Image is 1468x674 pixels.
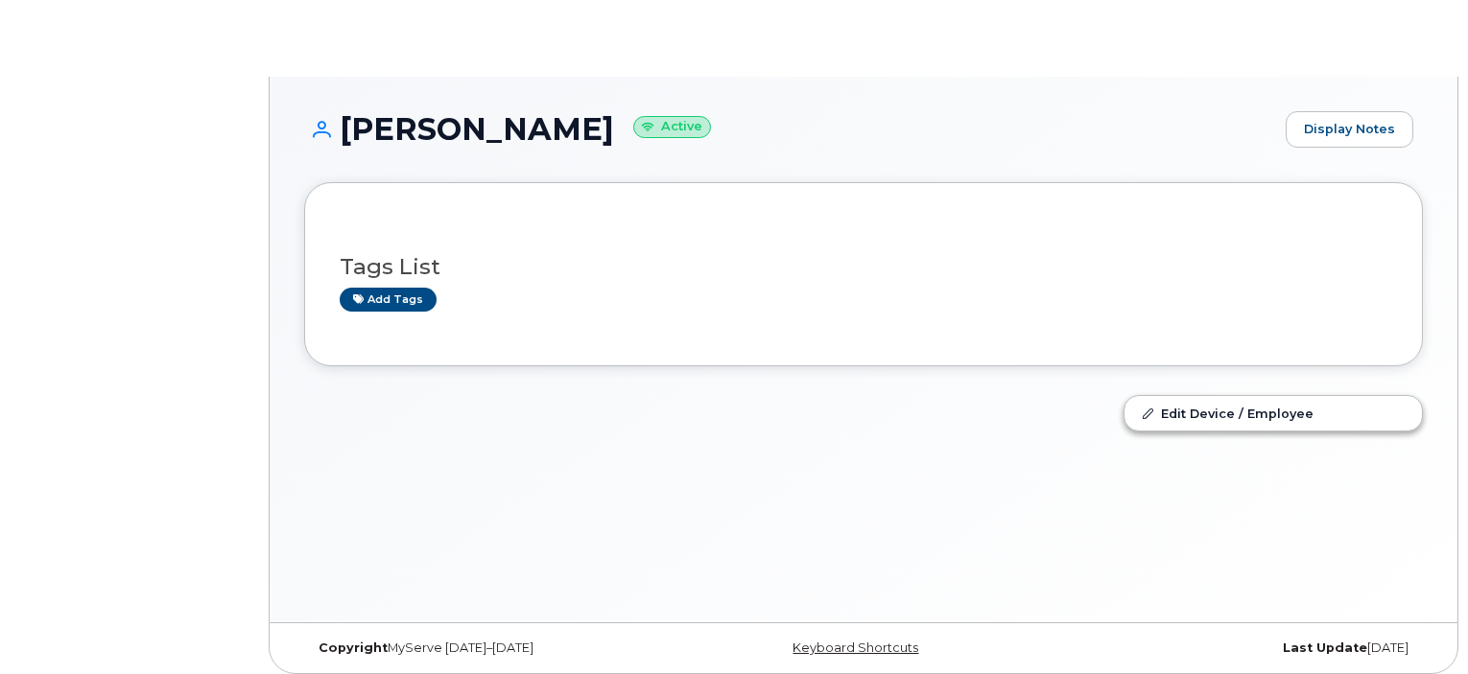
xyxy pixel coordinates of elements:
div: MyServe [DATE]–[DATE] [304,640,677,656]
h3: Tags List [340,255,1387,279]
h1: [PERSON_NAME] [304,112,1276,146]
strong: Last Update [1283,640,1367,655]
a: Add tags [340,288,437,312]
small: Active [633,116,711,138]
a: Display Notes [1286,111,1413,148]
a: Keyboard Shortcuts [793,640,918,655]
a: Edit Device / Employee [1125,396,1422,430]
div: [DATE] [1050,640,1423,656]
strong: Copyright [319,640,388,655]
